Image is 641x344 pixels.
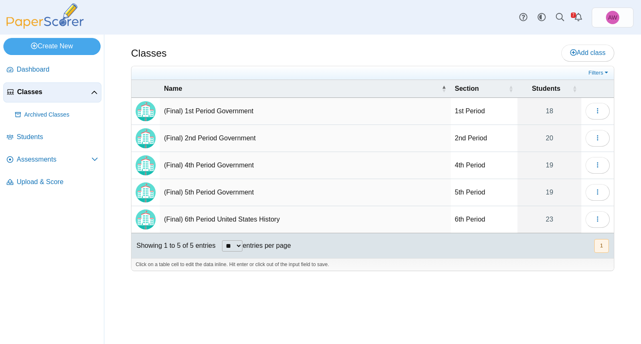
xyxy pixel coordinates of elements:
nav: pagination [593,239,609,253]
a: Students [3,127,101,147]
span: Section : Activate to sort [508,85,513,93]
div: Click on a table cell to edit the data inline. Hit enter or click out of the input field to save. [131,258,614,271]
img: Locally created class [136,209,156,229]
span: Name : Activate to invert sorting [442,85,447,93]
h1: Classes [131,46,167,60]
span: Adam Williams [608,15,617,20]
td: 1st Period [451,98,518,125]
span: Name [164,84,440,93]
span: Upload & Score [17,177,98,187]
td: (Final) 4th Period Government [160,152,451,179]
td: 6th Period [451,206,518,233]
span: Adam Williams [606,11,619,24]
span: Students [522,84,570,93]
span: Students [17,132,98,142]
span: Students : Activate to sort [572,85,577,93]
img: Locally created class [136,182,156,202]
td: 4th Period [451,152,518,179]
label: entries per page [242,242,291,249]
span: Archived Classes [24,111,98,119]
a: 19 [517,152,581,179]
td: 2nd Period [451,125,518,152]
a: Dashboard [3,60,101,80]
span: Section [455,84,507,93]
a: 23 [517,206,581,233]
span: Dashboard [17,65,98,74]
td: (Final) 1st Period Government [160,98,451,125]
img: Locally created class [136,128,156,148]
td: (Final) 6th Period United States History [160,206,451,233]
a: PaperScorer [3,23,87,30]
span: Add class [570,49,606,56]
a: Adam Williams [592,7,633,27]
a: Alerts [569,8,588,27]
td: (Final) 2nd Period Government [160,125,451,152]
button: 1 [594,239,609,253]
a: Classes [3,82,101,102]
span: Assessments [17,155,91,164]
a: Create New [3,38,101,55]
div: Showing 1 to 5 of 5 entries [131,233,215,258]
img: Locally created class [136,101,156,121]
a: Assessments [3,150,101,170]
a: Archived Classes [12,105,101,125]
a: 20 [517,125,581,152]
img: PaperScorer [3,3,87,29]
img: Locally created class [136,155,156,175]
td: (Final) 5th Period Government [160,179,451,206]
a: 19 [517,179,581,206]
span: Classes [17,87,91,97]
a: Filters [586,69,612,77]
td: 5th Period [451,179,518,206]
a: Upload & Score [3,172,101,192]
a: Add class [561,45,614,61]
a: 18 [517,98,581,125]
